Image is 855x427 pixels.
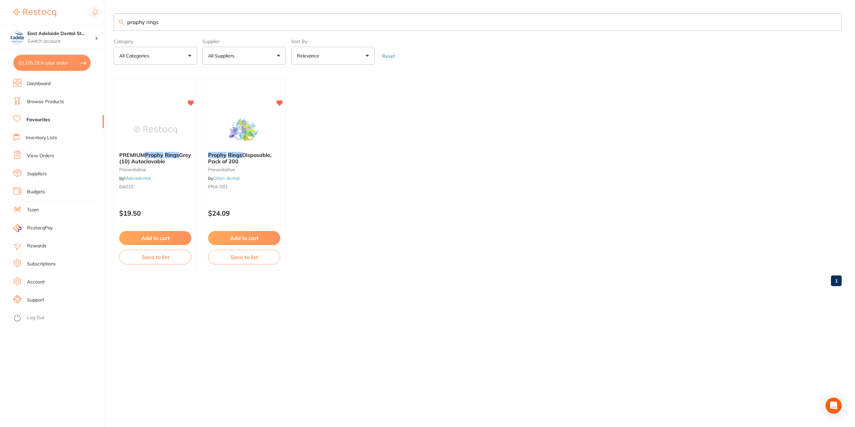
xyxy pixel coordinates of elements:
p: Relevance [297,52,322,59]
a: Dashboard [27,80,50,87]
img: Restocq Logo [13,9,56,17]
span: 6A010 [119,184,133,190]
img: RestocqPay [13,224,21,232]
p: All Categories [119,52,152,59]
span: PRA-001 [208,184,228,190]
label: Category [114,39,197,44]
div: Open Intercom Messenger [826,398,842,414]
span: RestocqPay [27,225,53,231]
p: $24.09 [208,209,280,217]
a: Restocq Logo [13,5,56,20]
em: Rings [165,152,179,158]
button: Reset [380,53,397,59]
button: Save to list [208,250,280,264]
h4: East Adelaide Dental Studio [27,30,95,37]
a: Browse Products [27,98,64,105]
a: RestocqPay [13,224,53,232]
a: Inventory Lists [26,135,57,141]
p: Switch account [27,38,95,45]
input: Search Favourite Products [114,13,842,31]
a: 1 [831,274,842,287]
button: All Suppliers [202,47,286,65]
img: PREMIUM Prophy Rings Grey (10) Autoclavable [134,113,177,147]
button: Save to list [119,250,191,264]
a: Suppliers [27,171,47,177]
img: Prophy Rings Disposable, Pack of 200 [222,113,266,147]
label: Sort By [291,39,375,44]
img: East Adelaide Dental Studio [10,31,24,44]
a: Favourites [26,117,50,123]
a: Rewards [27,243,46,249]
button: All Categories [114,47,197,65]
span: by [119,175,151,181]
em: Prophy [208,152,226,158]
b: PREMIUM Prophy Rings Grey (10) Autoclavable [119,152,191,164]
small: preventative [119,167,191,172]
button: Log Out [13,313,102,324]
em: Rings [228,152,242,158]
a: Log Out [27,314,44,321]
b: Prophy Rings Disposable, Pack of 200 [208,152,280,164]
span: PREMIUM [119,152,145,158]
a: Subscriptions [27,261,56,267]
span: Disposable, Pack of 200 [208,152,272,164]
small: preventative [208,167,280,172]
a: Orien dental [213,175,239,181]
button: Relevance [291,47,375,65]
label: Supplier [202,39,286,44]
a: Matrixdental [124,175,151,181]
button: Add to cart [208,231,280,245]
span: Grey (10) Autoclavable [119,152,191,164]
p: All Suppliers [208,52,237,59]
a: Budgets [27,189,45,195]
a: Team [27,207,39,213]
p: $19.50 [119,209,191,217]
span: by [208,175,239,181]
a: Account [27,279,45,285]
button: $1,155.78 in your order [13,55,91,71]
button: Add to cart [119,231,191,245]
a: View Orders [27,153,54,159]
em: Prophy [145,152,163,158]
a: Support [27,297,44,303]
